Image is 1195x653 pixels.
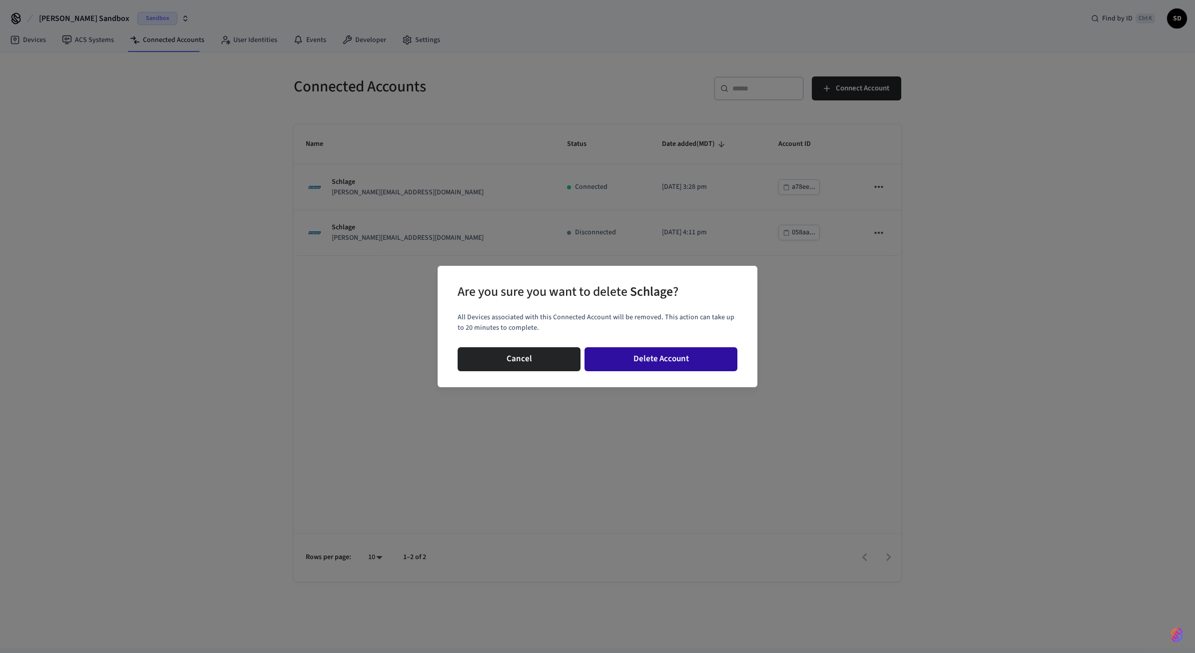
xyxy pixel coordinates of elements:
span: Schlage [630,283,673,301]
p: All Devices associated with this Connected Account will be removed. This action can take up to 20... [458,312,737,333]
button: Cancel [458,347,581,371]
img: SeamLogoGradient.69752ec5.svg [1171,627,1183,643]
button: Delete Account [585,347,737,371]
div: Are you sure you want to delete ? [458,282,678,302]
